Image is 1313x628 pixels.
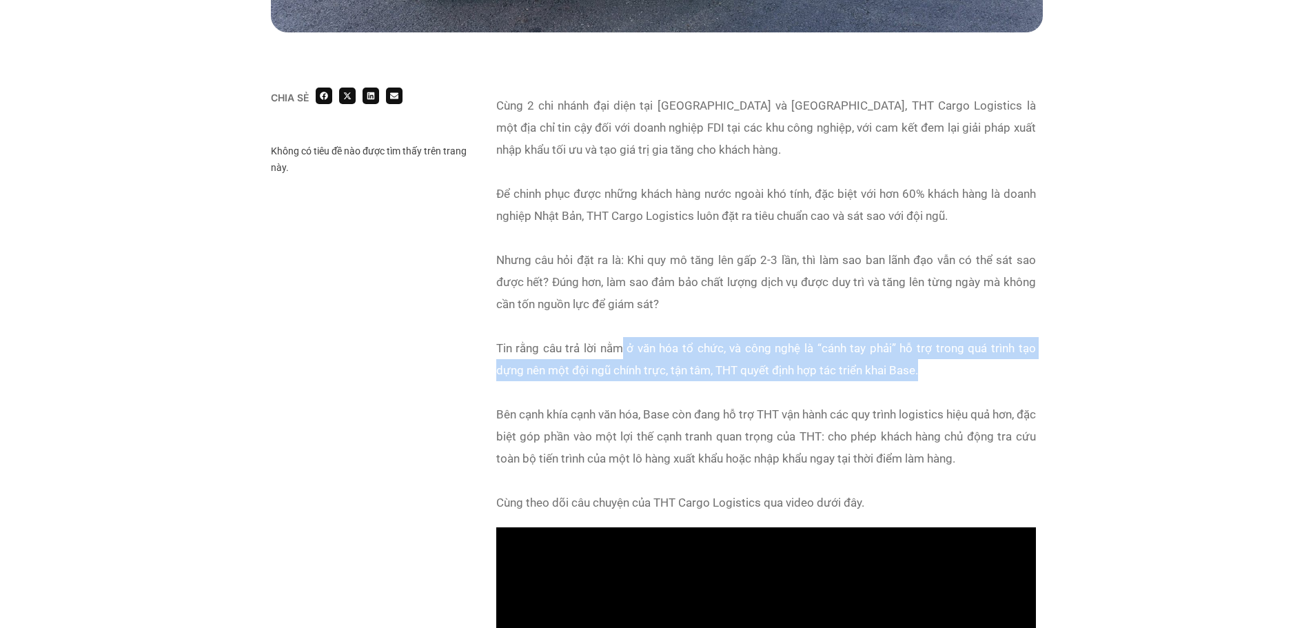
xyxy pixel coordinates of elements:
[496,337,1036,381] div: Tin rằng câu trả lời nằm ở văn hóa tổ chức, và công nghệ là “cánh tay phải” hỗ trợ trong quá trìn...
[496,183,1036,227] div: Để chinh phục được những khách hàng nước ngoài khó tính, đặc biệt với hơn 60% khách hàng là doanh...
[271,93,309,103] div: Chia sẻ
[363,88,379,104] div: Share on linkedin
[386,88,403,104] div: Share on email
[339,88,356,104] div: Share on x-twitter
[496,249,1036,315] div: Nhưng câu hỏi đặt ra là: Khi quy mô tăng lên gấp 2-3 lần, thì làm sao ban lãnh đạo vẫn có thể sát...
[496,94,1036,161] div: Cùng 2 chi nhánh đại diện tại [GEOGRAPHIC_DATA] và [GEOGRAPHIC_DATA], THT Cargo Logistics là một ...
[496,492,1036,514] div: Cùng theo dõi câu chuyện của THT Cargo Logistics qua video dưới đây.
[496,403,1036,469] div: Bên cạnh khía cạnh văn hóa, Base còn đang hỗ trợ THT vận hành các quy trình logistics hiệu quả hơ...
[316,88,332,104] div: Share on facebook
[271,143,476,176] div: Không có tiêu đề nào được tìm thấy trên trang này.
